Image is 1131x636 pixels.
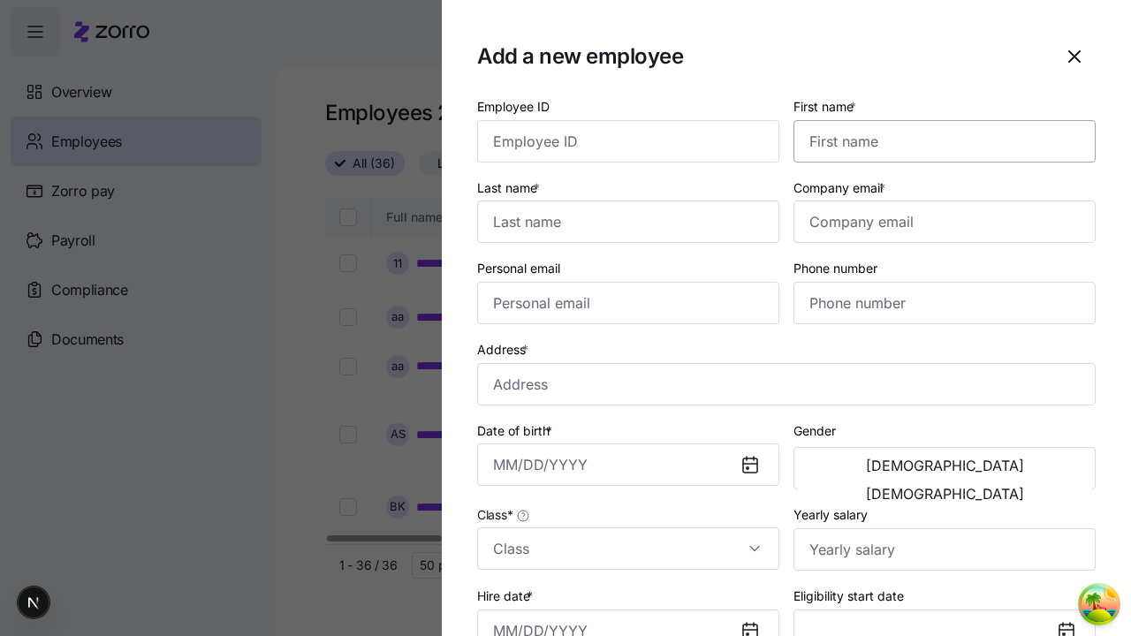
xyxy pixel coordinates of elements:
[477,527,779,570] input: Class
[793,97,860,117] label: First name
[477,506,512,524] span: Class *
[793,120,1096,163] input: First name
[477,363,1096,405] input: Address
[477,97,550,117] label: Employee ID
[866,458,1024,473] span: [DEMOGRAPHIC_DATA]
[793,259,877,278] label: Phone number
[477,201,779,243] input: Last name
[793,528,1096,571] input: Yearly salary
[793,505,868,525] label: Yearly salary
[1082,587,1117,622] button: Open Tanstack query devtools
[477,340,532,360] label: Address
[793,421,836,441] label: Gender
[477,178,543,198] label: Last name
[477,120,779,163] input: Employee ID
[477,443,779,486] input: MM/DD/YYYY
[793,178,889,198] label: Company email
[793,282,1096,324] input: Phone number
[477,421,556,441] label: Date of birth
[477,587,536,606] label: Hire date
[477,42,1039,70] h1: Add a new employee
[477,259,560,278] label: Personal email
[477,282,779,324] input: Personal email
[793,201,1096,243] input: Company email
[793,587,904,606] label: Eligibility start date
[866,487,1024,501] span: [DEMOGRAPHIC_DATA]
